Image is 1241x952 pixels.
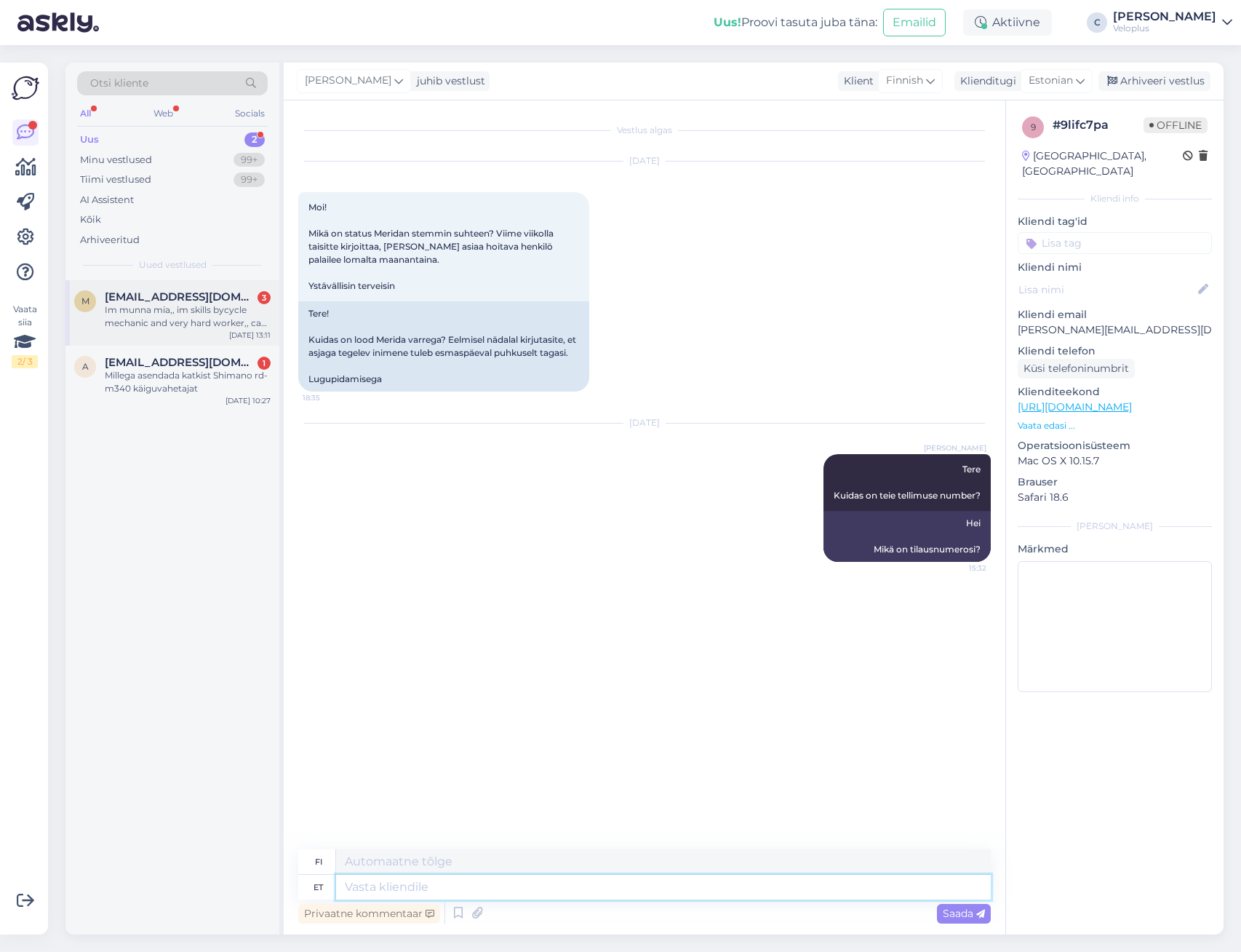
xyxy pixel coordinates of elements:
[298,301,589,392] div: Tere! Kuidas on lood Merida varrega? Eelmisel nädalal kirjutasite, et asjaga tegelev inimene tule...
[1018,307,1212,322] p: Kliendi email
[1018,192,1212,205] div: Kliendi info
[1029,73,1073,89] span: Estonian
[1018,400,1132,413] a: [URL][DOMAIN_NAME]
[81,295,89,306] span: m
[1018,359,1135,378] div: Küsi telefoninumbrit
[1018,490,1212,505] p: Safari 18.6
[714,15,741,29] b: Uus!
[298,124,991,137] div: Vestlus algas
[90,76,148,91] span: Otsi kliente
[12,74,39,102] img: Askly Logo
[303,392,357,403] span: 18:35
[80,132,99,147] div: Uus
[226,395,271,406] div: [DATE] 10:27
[924,443,986,453] span: [PERSON_NAME]
[298,904,440,924] div: Privaatne kommentaar
[232,104,268,123] div: Socials
[258,291,271,304] div: 3
[308,202,556,291] span: Moi! Mikä on status Meridan stemmin suhteen? Viime viikolla taisitte kirjoittaa, [PERSON_NAME] as...
[1018,542,1212,557] p: Märkmed
[1031,122,1036,132] span: 9
[314,875,323,900] div: et
[258,357,271,370] div: 1
[1018,453,1212,469] p: Mac OS X 10.15.7
[1113,11,1232,34] a: [PERSON_NAME]Veloplus
[151,104,176,123] div: Web
[1018,282,1195,298] input: Lisa nimi
[305,73,391,89] span: [PERSON_NAME]
[1113,23,1216,34] div: Veloplus
[105,304,271,330] div: Im munna mia,, im skills bycycle mechanic and very hard worker,, can you give me a job please,,
[315,849,322,874] div: fi
[1144,117,1208,133] span: Offline
[298,416,991,429] div: [DATE]
[80,233,140,247] div: Arhiveeritud
[1018,344,1212,359] p: Kliendi telefon
[77,104,94,123] div: All
[1018,232,1212,254] input: Lisa tag
[298,154,991,167] div: [DATE]
[12,303,38,368] div: Vaata siia
[838,74,874,89] div: Klient
[80,193,134,207] div: AI Assistent
[105,356,256,369] span: arvett@gmail.com
[105,290,256,304] span: mdmunnam420@gmail.com
[943,907,985,920] span: Saada
[1018,260,1212,275] p: Kliendi nimi
[1098,71,1210,91] div: Arhiveeri vestlus
[80,153,152,167] div: Minu vestlused
[932,563,986,574] span: 15:32
[1018,384,1212,400] p: Klienditeekond
[105,369,271,395] div: Millega asendada katkist Shimano rd-m340 käiguvahetajat
[1018,520,1212,533] div: [PERSON_NAME]
[883,9,946,36] button: Emailid
[1022,148,1183,179] div: [GEOGRAPHIC_DATA], [GEOGRAPHIC_DATA]
[234,172,265,187] div: 99+
[1113,11,1216,23] div: [PERSON_NAME]
[1018,214,1212,229] p: Kliendi tag'id
[82,361,89,372] span: a
[80,172,151,187] div: Tiimi vestlused
[234,153,265,167] div: 99+
[714,14,877,31] div: Proovi tasuta juba täna:
[244,132,265,147] div: 2
[886,73,923,89] span: Finnish
[1018,419,1212,432] p: Vaata edasi ...
[1087,12,1107,33] div: C
[1018,475,1212,490] p: Brauser
[1018,438,1212,453] p: Operatsioonisüsteem
[80,213,101,227] div: Kõik
[12,355,38,368] div: 2 / 3
[229,330,271,341] div: [DATE] 13:11
[1053,116,1144,134] div: # 9lifc7pa
[411,74,485,89] div: juhib vestlust
[963,9,1052,36] div: Aktiivne
[954,74,1016,89] div: Klienditugi
[823,511,991,562] div: Hei Mikä on tilausnumerosi?
[139,258,207,271] span: Uued vestlused
[1018,322,1212,338] p: [PERSON_NAME][EMAIL_ADDRESS][DOMAIN_NAME]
